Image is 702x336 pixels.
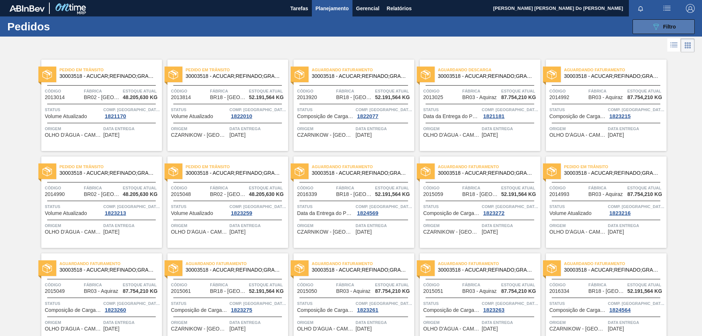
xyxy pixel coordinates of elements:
span: OLHO D'ÁGUA - CAMUTANGA (PE) [550,229,606,235]
span: Estoque atual [627,87,665,95]
span: Origem [550,125,606,132]
span: Data entrega [103,125,160,132]
span: Status [297,106,354,113]
span: Fábrica [336,184,373,192]
span: Composição de Carga Aceita [297,114,354,119]
span: Data entrega [482,319,539,326]
div: 1823259 [230,210,254,216]
span: BR18 - Pernambuco [210,95,246,100]
span: Aguardando Faturamento [438,260,540,267]
span: 28/08/2025 [103,132,120,138]
span: CZARNIKOW - SÃO PAULO (SP) [171,326,228,332]
a: Comp. [GEOGRAPHIC_DATA]1822077 [356,106,412,119]
span: Estoque atual [627,281,665,288]
span: 87.754,210 KG [501,95,536,100]
span: Origem [45,222,102,229]
a: Comp. [GEOGRAPHIC_DATA]1823213 [103,203,160,216]
span: Pedido em Trânsito [186,66,288,73]
span: Data da Entrega do Pedido Atrasada [423,114,480,119]
span: Comp. Carga [608,300,665,307]
img: status [547,264,556,273]
a: Comp. [GEOGRAPHIC_DATA]1824564 [608,300,665,313]
span: Origem [45,319,102,326]
span: Origem [297,319,354,326]
img: status [42,264,52,273]
span: 30003518 - ACUCAR;REFINADO;GRANULADO;; [186,267,282,273]
span: 2014993 [550,192,570,197]
img: status [421,264,430,273]
span: Origem [297,125,354,132]
span: Fábrica [588,184,626,192]
span: Data entrega [482,222,539,229]
div: 1823216 [608,210,632,216]
a: statusPedido em Trânsito30003518 - ACUCAR;REFINADO;GRANULADO;;Código2013814FábricaBR18 - [GEOGRAP... [162,60,288,151]
span: Status [45,106,102,113]
span: 29/08/2025 [103,229,120,235]
span: Pedido em Trânsito [60,163,162,170]
span: 30003518 - ACUCAR;REFINADO;GRANULADO;; [60,73,156,79]
span: Código [171,184,208,192]
span: 30003518 - ACUCAR;REFINADO;GRANULADO;; [312,267,408,273]
span: Comp. Carga [482,106,539,113]
span: Código [45,87,82,95]
span: 48.205,630 KG [249,192,284,197]
span: 87.754,210 KG [627,192,662,197]
span: Fábrica [84,184,121,192]
span: 29/08/2025 [482,229,498,235]
span: Código [297,281,335,288]
span: 87.754,210 KG [627,95,662,100]
a: Comp. [GEOGRAPHIC_DATA]1822010 [230,106,286,119]
span: Origem [171,222,228,229]
span: 31/08/2025 [482,326,498,332]
span: Fábrica [462,184,499,192]
span: Origem [550,319,606,326]
button: Notificações [629,3,652,14]
span: 52.191,564 KG [249,95,284,100]
span: Código [171,281,208,288]
span: CZARNIKOW - SÃO PAULO (SP) [297,132,354,138]
span: Comp. Carga [230,300,286,307]
span: 2015051 [423,288,444,294]
span: Comp. Carga [482,203,539,210]
span: 30003518 - ACUCAR;REFINADO;GRANULADO;; [312,170,408,176]
span: Pedido em Trânsito [186,163,288,170]
span: 30/08/2025 [608,229,624,235]
span: Relatórios [387,4,412,13]
a: statusPedido em Trânsito30003518 - ACUCAR;REFINADO;GRANULADO;;Código2014990FábricaBR02 - [GEOGRAP... [36,156,162,248]
span: Composição de Carga Aceita [550,307,606,313]
span: 30003518 - ACUCAR;REFINADO;GRANULADO;; [564,267,661,273]
span: 30003518 - ACUCAR;REFINADO;GRANULADO;; [438,73,535,79]
span: OLHO D'ÁGUA - CAMUTANGA (PE) [423,132,480,138]
span: Volume Atualizado [550,211,592,216]
a: statusPedido em Trânsito30003518 - ACUCAR;REFINADO;GRANULADO;;Código2014993FábricaBR03 - AquirazE... [540,156,667,248]
span: 2015048 [171,192,191,197]
img: status [169,264,178,273]
span: 2015059 [423,192,444,197]
span: Fábrica [84,281,121,288]
span: BR02 - Sergipe [210,192,246,197]
span: Composição de Carga Aceita [45,307,102,313]
a: Comp. [GEOGRAPHIC_DATA]1823261 [356,300,412,313]
span: Status [171,106,228,113]
span: Status [423,106,480,113]
span: Estoque atual [375,184,412,192]
div: Visão em Lista [667,38,681,52]
span: Fábrica [588,87,626,95]
span: OLHO D'ÁGUA - CAMUTANGA (PE) [45,229,102,235]
span: Aguardando Faturamento [312,260,414,267]
span: 30003518 - ACUCAR;REFINADO;GRANULADO;; [186,170,282,176]
span: Código [550,281,587,288]
span: BR03 - Aquiraz [588,192,623,197]
a: statusAguardando Descarga30003518 - ACUCAR;REFINADO;GRANULADO;;Código2013025FábricaBR03 - Aquiraz... [414,60,540,151]
span: Status [550,300,606,307]
span: BR02 - Sergipe [84,95,120,100]
span: 2015061 [171,288,191,294]
span: Status [297,300,354,307]
a: statusPedido em Trânsito30003518 - ACUCAR;REFINADO;GRANULADO;;Código2015048FábricaBR02 - [GEOGRAP... [162,156,288,248]
a: Comp. [GEOGRAPHIC_DATA]1823259 [230,203,286,216]
span: BR02 - Sergipe [84,192,120,197]
span: Código [550,87,587,95]
a: Comp. [GEOGRAPHIC_DATA]1824569 [356,203,412,216]
span: Comp. Carga [230,203,286,210]
div: 1824564 [608,307,632,313]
